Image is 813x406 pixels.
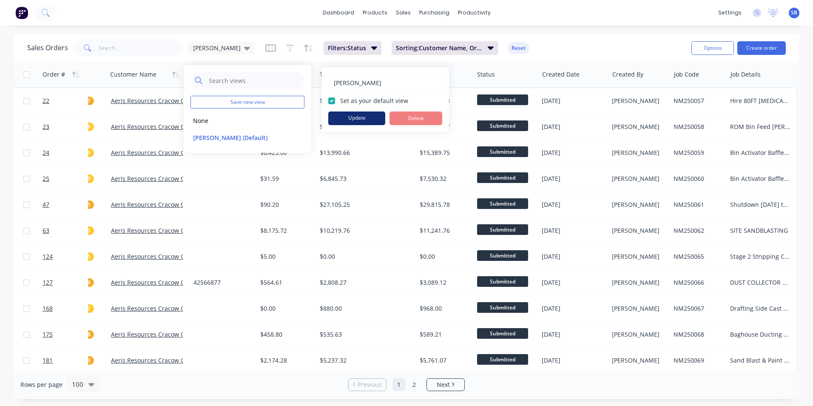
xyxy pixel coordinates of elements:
div: $7,530.32 [420,174,468,183]
div: $3,089.12 [420,278,468,287]
div: Shutdown [DATE] to [DATE] [730,200,790,209]
input: Enter view name... [333,74,438,91]
h1: Sales Orders [27,44,68,52]
span: Submitted [477,250,528,261]
a: 181 [43,348,91,373]
div: $8,425.00 [260,149,310,157]
div: $968.00 [420,304,468,313]
div: NM250058 [674,123,721,131]
div: ROM Bin Feed [PERSON_NAME] [730,123,790,131]
div: [DATE] [542,252,605,261]
div: $5.00 [260,252,310,261]
div: $535.63 [320,330,408,339]
a: dashboard [318,6,358,19]
div: Order # [43,70,65,79]
span: Filters: Status [328,44,366,52]
div: NM250067 [674,304,721,313]
a: Next page [427,380,464,389]
div: sales [392,6,415,19]
a: 127 [43,270,91,295]
a: 63 [43,218,91,243]
div: $13,990.66 [320,149,408,157]
div: SITE SANDBLASTING [730,226,790,235]
div: settings [714,6,746,19]
div: [DATE] [542,200,605,209]
div: NM250062 [674,226,721,235]
span: 127 [43,278,53,287]
div: $27,105.25 [320,200,408,209]
span: Submitted [477,172,528,183]
div: NM250068 [674,330,721,339]
ul: Pagination [345,378,468,391]
div: purchasing [415,6,454,19]
div: $31.59 [260,174,310,183]
div: 42566877 [193,278,250,287]
div: [PERSON_NAME] [612,304,664,313]
div: $880.00 [320,304,408,313]
button: Options [691,41,734,55]
span: Previous [358,380,382,389]
span: Submitted [477,224,528,235]
div: Drafting Side Cast [PERSON_NAME] [730,304,790,313]
span: Submitted [477,198,528,209]
span: Submitted [477,328,528,339]
a: Aeris Resources Cracow Operations [111,330,213,338]
div: $6,845.73 [320,174,408,183]
div: [PERSON_NAME] [612,252,664,261]
a: 23 [43,114,91,140]
a: Aeris Resources Cracow Operations [111,252,213,260]
div: [DATE] [542,356,605,365]
div: NM250065 [674,252,721,261]
span: 175 [43,330,53,339]
span: 23 [43,123,49,131]
div: [DATE] [542,278,605,287]
button: Reset [508,42,529,54]
div: Hire 80FT [MEDICAL_DATA] Boom - Diesel [730,97,790,105]
div: Bin Activator Baffle No.2 [730,174,790,183]
span: Submitted [477,94,528,105]
div: $15,389.75 [420,149,468,157]
div: [PERSON_NAME] [612,200,664,209]
div: [PERSON_NAME] [612,278,664,287]
div: $564.61 [260,278,310,287]
button: Filters:Status [324,41,381,55]
a: 24 [43,140,91,166]
a: Aeris Resources Cracow Operations [111,123,213,131]
div: $16,633.58 [320,123,408,131]
span: 63 [43,226,49,235]
span: 25 [43,174,49,183]
a: Page 1 is your current page [392,378,405,391]
a: Aeris Resources Cracow Operations [111,278,213,286]
a: Aeris Resources Cracow Operations [111,149,213,157]
div: [PERSON_NAME] [612,97,664,105]
div: NM250061 [674,200,721,209]
a: Aeris Resources Cracow Operations [111,174,213,183]
button: None [190,116,287,126]
div: Sand Blast & Paint Consumables [730,356,790,365]
div: $90.20 [260,200,310,209]
a: Previous page [349,380,386,389]
span: 181 [43,356,53,365]
div: $589.21 [420,330,468,339]
div: Baghouse Ducting Elbow [730,330,790,339]
span: Next [437,380,450,389]
a: 124 [43,244,91,269]
div: [DATE] [542,123,605,131]
div: NM250060 [674,174,721,183]
span: 24 [43,149,49,157]
div: [DATE] [542,304,605,313]
div: [DATE] [542,226,605,235]
div: NM250059 [674,149,721,157]
a: 25 [43,166,91,192]
div: productivity [454,6,495,19]
span: 47 [43,200,49,209]
div: [PERSON_NAME] [612,226,664,235]
a: Aeris Resources Cracow Operations [111,304,213,312]
span: 22 [43,97,49,105]
img: Factory [15,6,28,19]
a: 22 [43,88,91,114]
div: Job Details [731,70,761,79]
span: Submitted [477,146,528,157]
button: Create order [737,41,786,55]
div: [DATE] [542,330,605,339]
